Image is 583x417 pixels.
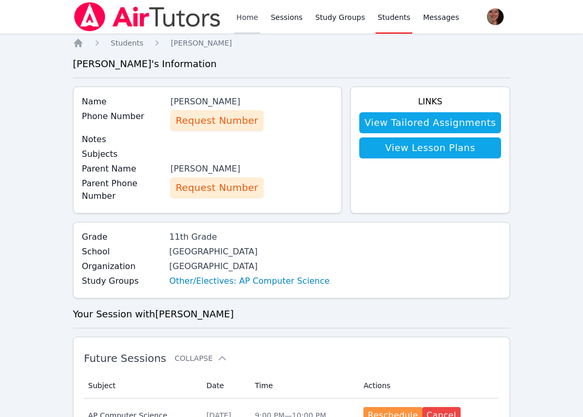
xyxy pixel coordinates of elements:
[111,39,143,47] span: Students
[82,245,163,258] label: School
[359,112,501,133] a: View Tailored Assignments
[170,95,332,108] div: [PERSON_NAME]
[171,38,232,48] a: [PERSON_NAME]
[82,133,164,146] label: Notes
[169,231,329,243] div: 11th Grade
[73,38,511,48] nav: Breadcrumb
[170,163,332,175] div: [PERSON_NAME]
[82,148,164,161] label: Subjects
[82,275,163,287] label: Study Groups
[357,373,499,399] th: Actions
[82,110,164,123] label: Phone Number
[175,180,258,195] span: Request Number
[169,275,329,287] a: Other/Electives: AP Computer Science
[170,110,263,131] button: Request Number
[82,95,164,108] label: Name
[82,177,164,202] label: Parent Phone Number
[175,353,227,363] button: Collapse
[82,163,164,175] label: Parent Name
[84,373,200,399] th: Subject
[248,373,357,399] th: Time
[359,137,501,158] a: View Lesson Plans
[170,177,263,198] button: Request Number
[73,307,511,322] h3: Your Session with [PERSON_NAME]
[175,113,258,128] span: Request Number
[73,2,222,31] img: Air Tutors
[82,231,163,243] label: Grade
[82,260,163,273] label: Organization
[169,245,329,258] div: [GEOGRAPHIC_DATA]
[423,12,459,23] span: Messages
[169,260,329,273] div: [GEOGRAPHIC_DATA]
[359,95,501,108] h4: Links
[171,39,232,47] span: [PERSON_NAME]
[111,38,143,48] a: Students
[200,373,248,399] th: Date
[73,57,511,71] h3: [PERSON_NAME] 's Information
[84,352,166,365] span: Future Sessions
